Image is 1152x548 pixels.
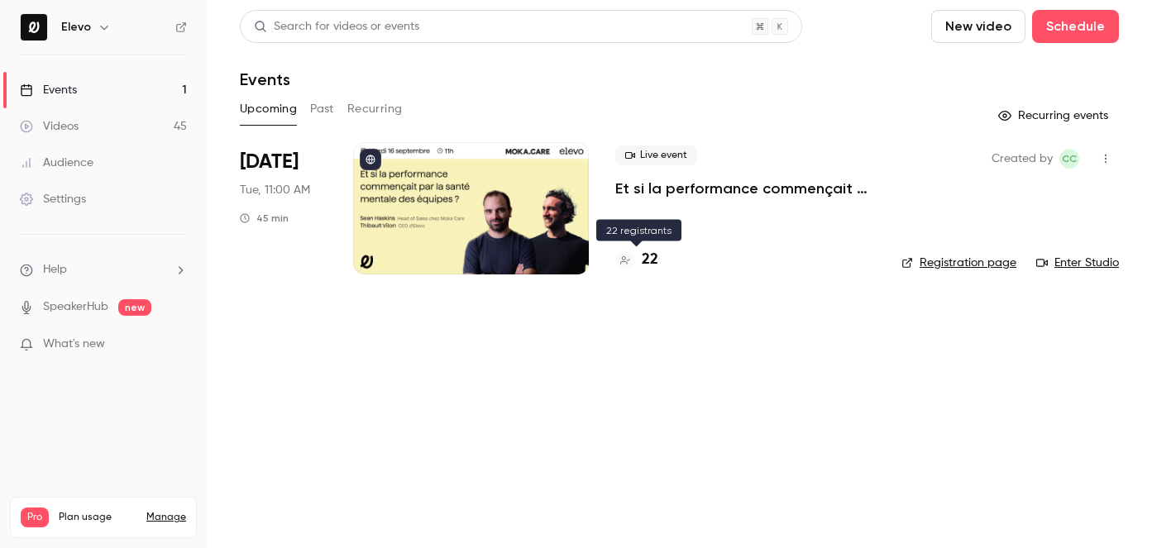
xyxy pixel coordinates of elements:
[43,261,67,279] span: Help
[146,511,186,524] a: Manage
[240,212,289,225] div: 45 min
[991,102,1119,129] button: Recurring events
[59,511,136,524] span: Plan usage
[240,142,327,274] div: Sep 16 Tue, 11:00 AM (Europe/Paris)
[118,299,151,316] span: new
[1036,255,1119,271] a: Enter Studio
[615,179,875,198] a: Et si la performance commençait par la santé mentale des équipes ?
[310,96,334,122] button: Past
[1062,149,1077,169] span: CC
[1032,10,1119,43] button: Schedule
[931,10,1025,43] button: New video
[254,18,419,36] div: Search for videos or events
[240,149,299,175] span: [DATE]
[1059,149,1079,169] span: Clara Courtillier
[20,191,86,207] div: Settings
[615,145,697,165] span: Live event
[20,261,187,279] li: help-dropdown-opener
[642,249,658,271] h4: 22
[21,14,47,41] img: Elevo
[61,19,91,36] h6: Elevo
[992,149,1053,169] span: Created by
[240,69,290,89] h1: Events
[21,507,49,527] span: Pro
[20,118,79,135] div: Videos
[43,336,105,353] span: What's new
[240,182,310,198] span: Tue, 11:00 AM
[615,249,658,271] a: 22
[20,82,77,98] div: Events
[901,255,1016,271] a: Registration page
[240,96,297,122] button: Upcoming
[347,96,403,122] button: Recurring
[20,155,93,171] div: Audience
[167,337,187,352] iframe: Noticeable Trigger
[43,298,108,316] a: SpeakerHub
